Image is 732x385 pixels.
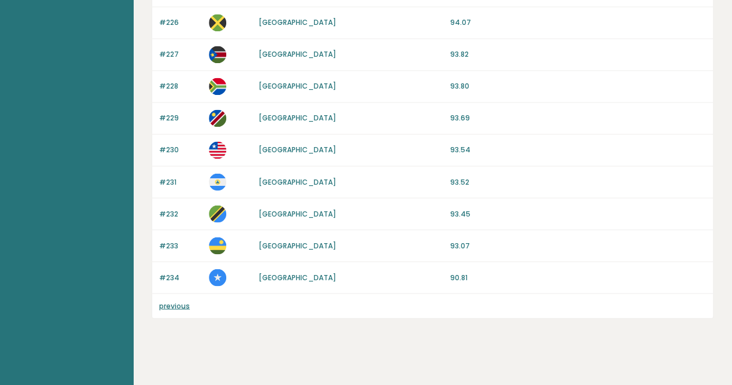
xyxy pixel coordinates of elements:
[209,205,226,222] img: tz.svg
[450,272,706,283] p: 90.81
[450,81,706,91] p: 93.80
[258,240,336,250] a: [GEOGRAPHIC_DATA]
[450,17,706,28] p: 94.07
[450,240,706,251] p: 93.07
[258,49,336,59] a: [GEOGRAPHIC_DATA]
[159,145,202,155] p: #230
[159,240,202,251] p: #233
[450,113,706,123] p: 93.69
[209,141,226,159] img: lr.svg
[159,208,202,219] p: #232
[258,17,336,27] a: [GEOGRAPHIC_DATA]
[450,49,706,60] p: 93.82
[258,208,336,218] a: [GEOGRAPHIC_DATA]
[258,113,336,123] a: [GEOGRAPHIC_DATA]
[209,46,226,63] img: ss.svg
[450,177,706,187] p: 93.52
[159,113,202,123] p: #229
[209,109,226,127] img: na.svg
[450,208,706,219] p: 93.45
[209,269,226,286] img: so.svg
[209,237,226,254] img: rw.svg
[159,300,190,310] a: previous
[258,145,336,155] a: [GEOGRAPHIC_DATA]
[258,81,336,91] a: [GEOGRAPHIC_DATA]
[209,78,226,95] img: za.svg
[450,145,706,155] p: 93.54
[159,177,202,187] p: #231
[159,17,202,28] p: #226
[258,177,336,186] a: [GEOGRAPHIC_DATA]
[159,49,202,60] p: #227
[159,81,202,91] p: #228
[258,272,336,282] a: [GEOGRAPHIC_DATA]
[209,14,226,31] img: jm.svg
[209,173,226,190] img: ni.svg
[159,272,202,283] p: #234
